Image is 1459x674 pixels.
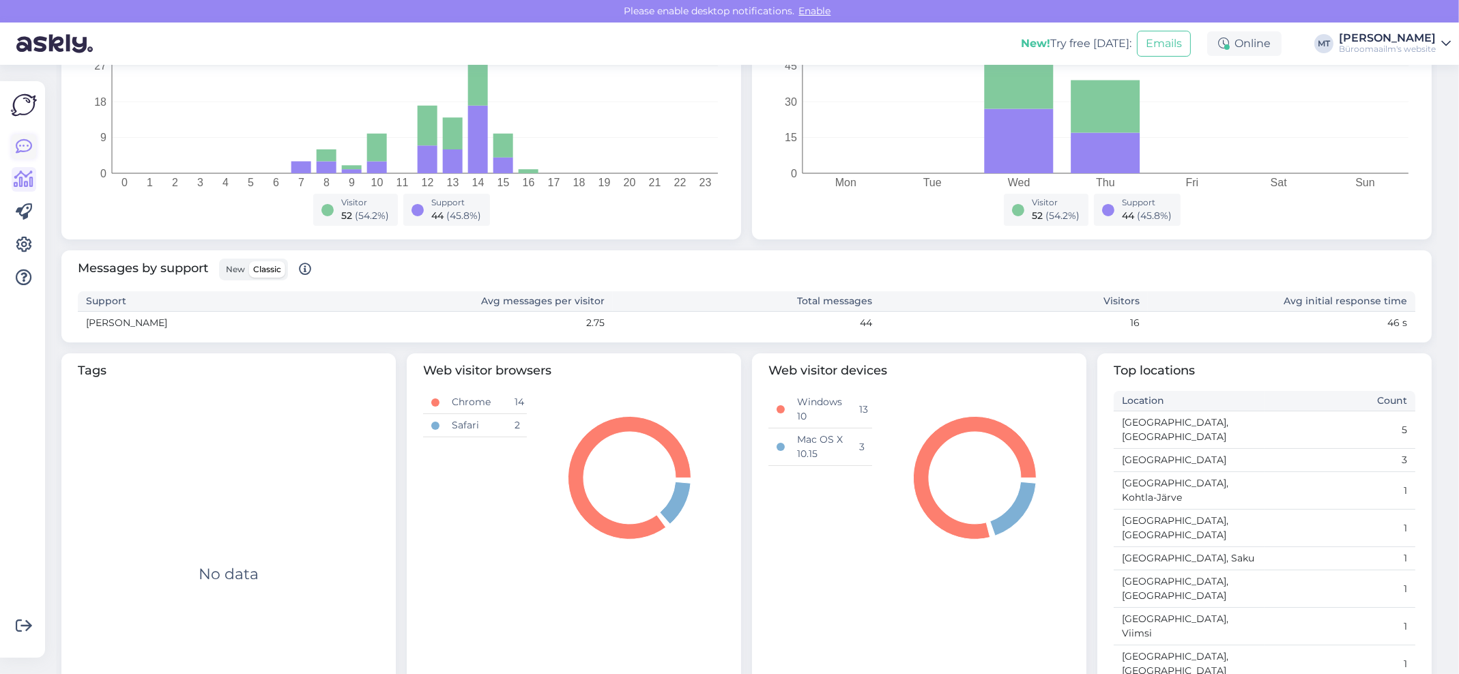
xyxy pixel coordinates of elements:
[1021,35,1131,52] div: Try free [DATE]:
[1123,196,1172,209] div: Support
[78,362,379,380] span: Tags
[835,177,856,188] tspan: Mon
[573,177,586,188] tspan: 18
[789,391,851,428] td: Windows 10
[423,362,725,380] span: Web visitor browsers
[1265,391,1415,411] th: Count
[94,96,106,108] tspan: 18
[1207,31,1282,56] div: Online
[444,391,506,414] td: Chrome
[371,177,384,188] tspan: 10
[1265,547,1415,570] td: 1
[121,177,128,188] tspan: 0
[1137,31,1191,57] button: Emails
[147,177,153,188] tspan: 1
[649,177,661,188] tspan: 21
[1114,449,1265,472] td: [GEOGRAPHIC_DATA]
[699,177,712,188] tspan: 23
[1114,510,1265,547] td: [GEOGRAPHIC_DATA], [GEOGRAPHIC_DATA]
[100,132,106,143] tspan: 9
[11,92,37,118] img: Askly Logo
[548,177,560,188] tspan: 17
[78,312,345,335] td: [PERSON_NAME]
[1265,411,1415,449] td: 5
[1032,209,1043,222] span: 52
[785,132,797,143] tspan: 15
[1114,472,1265,510] td: [GEOGRAPHIC_DATA], Kohtla-Järve
[768,362,1070,380] span: Web visitor devices
[1114,570,1265,608] td: [GEOGRAPHIC_DATA], [GEOGRAPHIC_DATA]
[852,391,872,428] td: 13
[1096,177,1115,188] tspan: Thu
[197,177,203,188] tspan: 3
[613,312,880,335] td: 44
[298,177,304,188] tspan: 7
[1339,33,1436,44] div: [PERSON_NAME]
[226,264,245,274] span: New
[1046,209,1080,222] span: ( 54.2 %)
[789,428,851,466] td: Mac OS X 10.15
[1148,291,1415,312] th: Avg initial response time
[447,177,459,188] tspan: 13
[432,209,444,222] span: 44
[1138,209,1172,222] span: ( 45.8 %)
[253,264,281,274] span: Classic
[172,177,178,188] tspan: 2
[1271,177,1288,188] tspan: Sat
[1114,608,1265,645] td: [GEOGRAPHIC_DATA], Viimsi
[248,177,254,188] tspan: 5
[795,5,835,17] span: Enable
[342,196,390,209] div: Visitor
[1123,209,1135,222] span: 44
[852,428,872,466] td: 3
[273,177,279,188] tspan: 6
[1265,570,1415,608] td: 1
[1265,510,1415,547] td: 1
[506,391,527,414] td: 14
[923,177,942,188] tspan: Tue
[1148,312,1415,335] td: 46 s
[94,60,106,72] tspan: 27
[356,209,390,222] span: ( 54.2 %)
[785,96,797,108] tspan: 30
[506,414,527,437] td: 2
[1339,33,1451,55] a: [PERSON_NAME]Büroomaailm's website
[880,291,1148,312] th: Visitors
[1314,34,1333,53] div: MT
[1008,177,1030,188] tspan: Wed
[1114,547,1265,570] td: [GEOGRAPHIC_DATA], Saku
[1265,608,1415,645] td: 1
[624,177,636,188] tspan: 20
[222,177,229,188] tspan: 4
[349,177,355,188] tspan: 9
[1114,411,1265,449] td: [GEOGRAPHIC_DATA], [GEOGRAPHIC_DATA]
[598,177,611,188] tspan: 19
[880,312,1148,335] td: 16
[791,168,797,179] tspan: 0
[447,209,482,222] span: ( 45.8 %)
[1032,196,1080,209] div: Visitor
[78,291,345,312] th: Support
[422,177,434,188] tspan: 12
[1265,449,1415,472] td: 3
[472,177,485,188] tspan: 14
[78,259,311,280] span: Messages by support
[342,209,353,222] span: 52
[1355,177,1374,188] tspan: Sun
[613,291,880,312] th: Total messages
[345,312,613,335] td: 2.75
[785,60,797,72] tspan: 45
[396,177,409,188] tspan: 11
[1114,391,1265,411] th: Location
[1265,472,1415,510] td: 1
[497,177,510,188] tspan: 15
[323,177,330,188] tspan: 8
[100,168,106,179] tspan: 0
[1021,37,1050,50] b: New!
[674,177,687,188] tspan: 22
[1186,177,1199,188] tspan: Fri
[1339,44,1436,55] div: Büroomaailm's website
[523,177,535,188] tspan: 16
[1114,362,1415,380] span: Top locations
[199,563,259,585] div: No data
